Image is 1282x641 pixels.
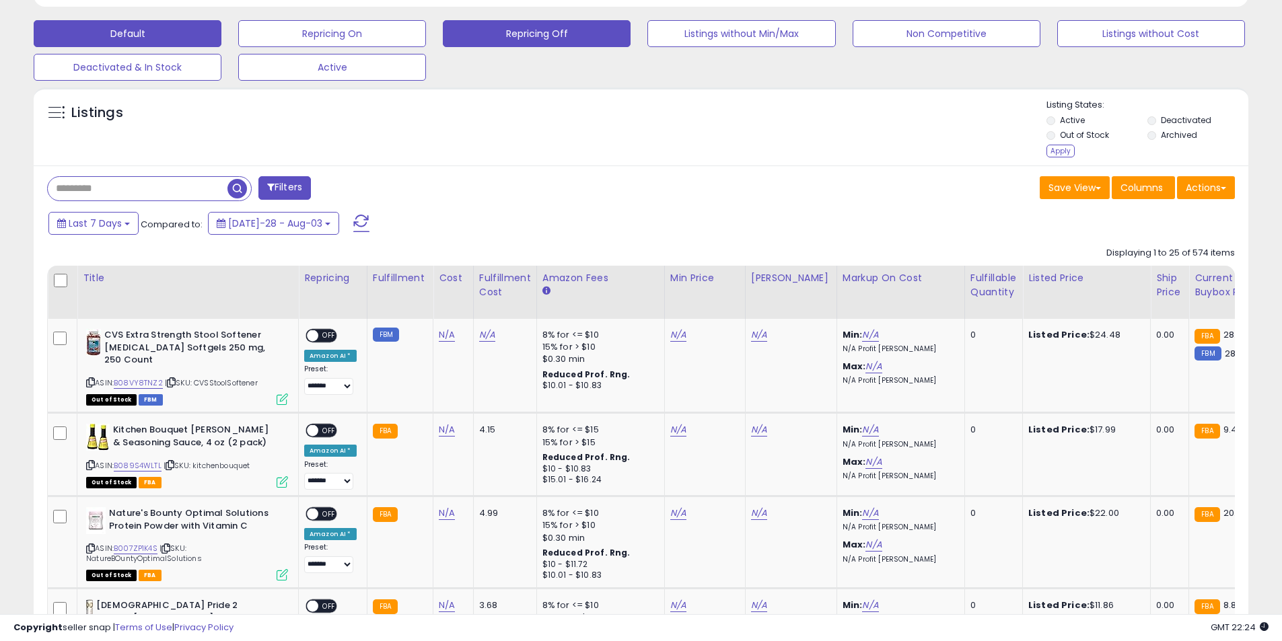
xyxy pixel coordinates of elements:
span: OFF [318,508,340,520]
span: 28.99 [1225,347,1249,360]
small: FBA [1195,507,1219,522]
span: OFF [318,601,340,612]
span: All listings that are currently out of stock and unavailable for purchase on Amazon [86,477,137,488]
button: Repricing Off [443,20,631,47]
a: N/A [862,599,878,612]
div: 8% for <= $10 [542,507,654,519]
div: [PERSON_NAME] [751,271,831,285]
a: N/A [439,328,455,342]
span: All listings that are currently out of stock and unavailable for purchase on Amazon [86,570,137,581]
div: Min Price [670,271,740,285]
div: Preset: [304,365,357,395]
div: $17.99 [1028,424,1140,436]
div: Preset: [304,460,357,490]
b: Min: [843,423,863,436]
a: N/A [670,506,686,520]
p: N/A Profit [PERSON_NAME] [843,472,954,481]
div: ASIN: [86,507,288,579]
span: | SKU: kitchenbouquet [164,460,250,471]
button: Listings without Min/Max [647,20,835,47]
span: FBA [139,477,162,488]
th: The percentage added to the cost of goods (COGS) that forms the calculator for Min & Max prices. [836,266,964,319]
button: Actions [1177,176,1235,199]
div: 0.00 [1156,329,1178,341]
div: $11.86 [1028,599,1140,611]
label: Active [1060,114,1085,126]
button: Default [34,20,221,47]
b: Min: [843,599,863,611]
span: OFF [318,425,340,437]
small: Amazon Fees. [542,285,550,297]
a: N/A [751,506,767,520]
img: 31SlfDciiHL._SL40_.jpg [86,599,93,626]
span: OFF [318,330,340,342]
img: 31BCw25vwbL._SL40_.jpg [86,507,106,534]
div: seller snap | | [13,621,234,634]
div: Fulfillable Quantity [970,271,1017,299]
div: Cost [439,271,468,285]
small: FBA [373,507,398,522]
a: B089S4WLTL [114,460,162,472]
span: | SKU: CVSStoolSoftener [165,377,258,388]
small: FBA [373,424,398,439]
div: $10 - $10.83 [542,463,654,475]
div: 0.00 [1156,507,1178,519]
p: N/A Profit [PERSON_NAME] [843,523,954,532]
a: N/A [670,423,686,437]
b: Min: [843,328,863,341]
a: N/A [865,455,882,469]
button: [DATE]-28 - Aug-03 [208,212,339,235]
a: B007ZP1K4S [114,543,157,554]
div: $0.30 min [542,353,654,365]
a: N/A [862,423,878,437]
b: Listed Price: [1028,328,1090,341]
div: Amazon AI * [304,528,357,540]
b: Reduced Prof. Rng. [542,547,631,558]
div: ASIN: [86,424,288,486]
b: Reduced Prof. Rng. [542,369,631,380]
div: Amazon AI * [304,445,357,457]
div: Amazon Fees [542,271,659,285]
div: 8% for <= $10 [542,329,654,341]
span: | SKU: NatureBOuntyOptimalSolutions [86,543,202,563]
div: 15% for > $10 [542,519,654,531]
div: 3.68 [479,599,526,611]
button: Non Competitive [853,20,1040,47]
label: Deactivated [1161,114,1211,126]
a: Terms of Use [115,621,172,634]
a: N/A [865,538,882,552]
a: Privacy Policy [174,621,234,634]
div: Fulfillment [373,271,427,285]
span: 28.99 [1223,328,1248,341]
small: FBA [1195,599,1219,614]
a: N/A [751,328,767,342]
span: [DATE]-28 - Aug-03 [228,217,322,230]
div: Ship Price [1156,271,1183,299]
div: 4.15 [479,424,526,436]
div: $0.30 min [542,532,654,544]
label: Out of Stock [1060,129,1109,141]
div: Amazon AI * [304,350,357,362]
div: Title [83,271,293,285]
div: 0 [970,424,1012,436]
div: 8% for <= $10 [542,599,654,611]
div: 0.00 [1156,599,1178,611]
span: FBM [139,394,163,406]
div: 0 [970,329,1012,341]
a: N/A [439,506,455,520]
div: $24.48 [1028,329,1140,341]
button: Columns [1112,176,1175,199]
span: Columns [1120,181,1163,194]
p: Listing States: [1046,99,1248,112]
div: Preset: [304,543,357,573]
p: N/A Profit [PERSON_NAME] [843,555,954,564]
button: Last 7 Days [48,212,139,235]
b: Max: [843,455,866,468]
label: Archived [1161,129,1197,141]
a: N/A [479,328,495,342]
div: Listed Price [1028,271,1145,285]
button: Deactivated & In Stock [34,54,221,81]
a: B08VY8TNZ2 [114,377,163,389]
b: Nature's Bounty Optimal Solutions Protein Powder with Vitamin C [109,507,273,535]
b: CVS Extra Strength Stool Softener [MEDICAL_DATA] Softgels 250 mg, 250 Count [104,329,268,370]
